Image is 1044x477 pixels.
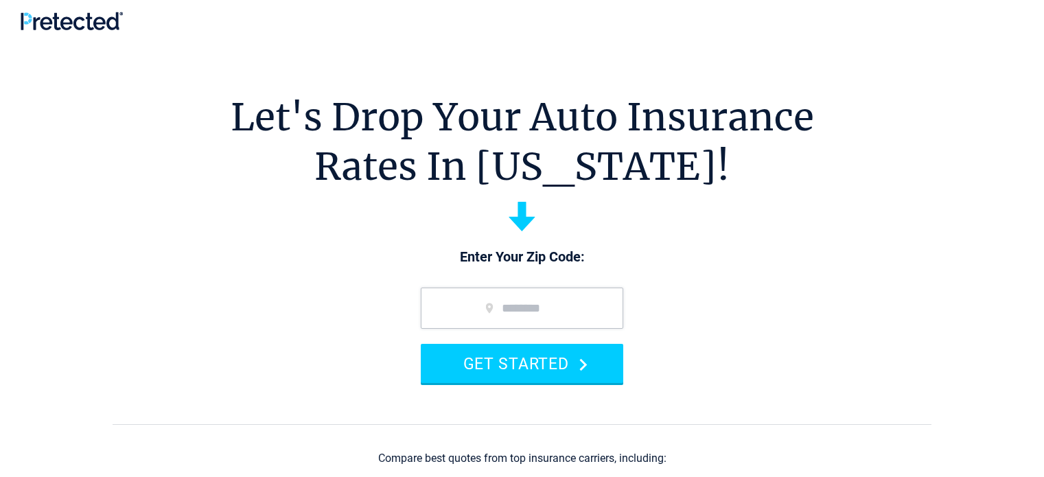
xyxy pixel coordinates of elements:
[378,452,666,465] div: Compare best quotes from top insurance carriers, including:
[231,93,814,191] h1: Let's Drop Your Auto Insurance Rates In [US_STATE]!
[421,344,623,383] button: GET STARTED
[21,12,123,30] img: Pretected Logo
[421,288,623,329] input: zip code
[407,248,637,267] p: Enter Your Zip Code:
